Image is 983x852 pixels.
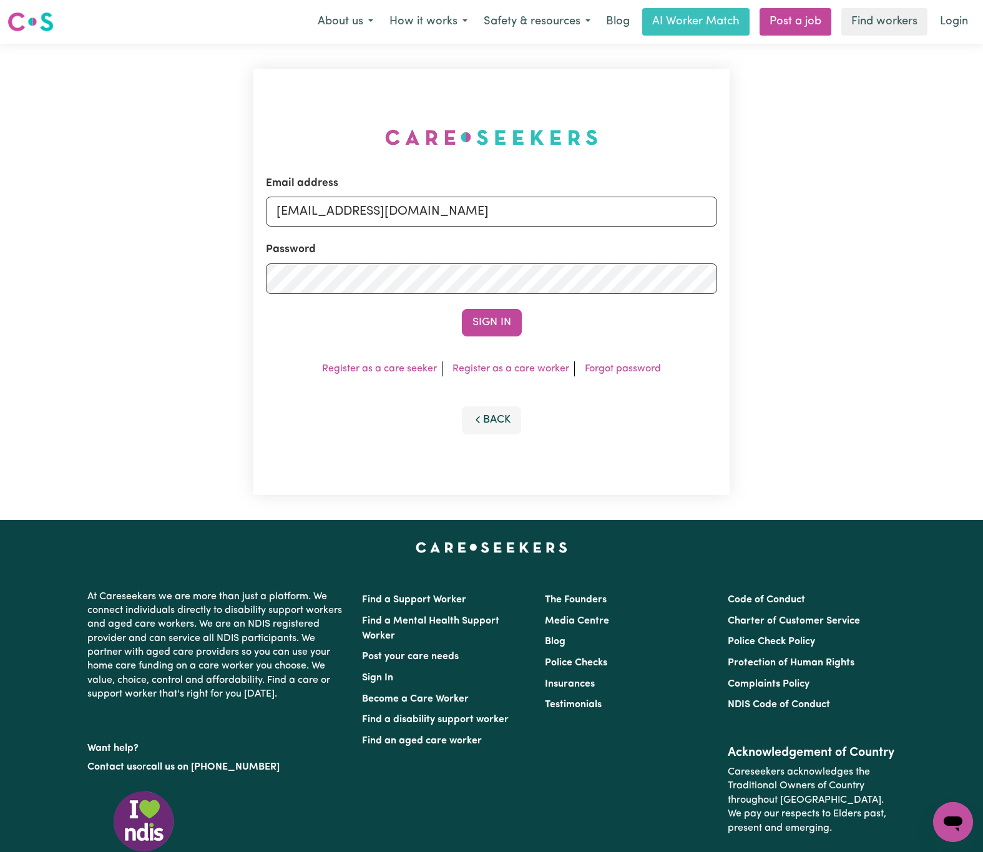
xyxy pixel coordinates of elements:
[7,7,54,36] a: Careseekers logo
[728,700,830,710] a: NDIS Code of Conduct
[728,745,896,760] h2: Acknowledgement of Country
[87,755,347,779] p: or
[585,364,661,374] a: Forgot password
[841,8,927,36] a: Find workers
[362,736,482,746] a: Find an aged care worker
[87,737,347,755] p: Want help?
[362,694,469,704] a: Become a Care Worker
[599,8,637,36] a: Blog
[87,585,347,707] p: At Careseekers we are more than just a platform. We connect individuals directly to disability su...
[362,595,466,605] a: Find a Support Worker
[476,9,599,35] button: Safety & resources
[266,242,316,258] label: Password
[462,406,522,434] button: Back
[545,700,602,710] a: Testimonials
[728,679,809,689] a: Complaints Policy
[310,9,381,35] button: About us
[760,8,831,36] a: Post a job
[362,715,509,725] a: Find a disability support worker
[728,616,860,626] a: Charter of Customer Service
[362,652,459,662] a: Post your care needs
[728,658,854,668] a: Protection of Human Rights
[362,616,499,641] a: Find a Mental Health Support Worker
[146,762,280,772] a: call us on [PHONE_NUMBER]
[728,760,896,840] p: Careseekers acknowledges the Traditional Owners of Country throughout [GEOGRAPHIC_DATA]. We pay o...
[266,197,718,227] input: Email address
[266,175,338,192] label: Email address
[452,364,569,374] a: Register as a care worker
[933,802,973,842] iframe: Button to launch messaging window
[416,542,567,552] a: Careseekers home page
[642,8,750,36] a: AI Worker Match
[7,11,54,33] img: Careseekers logo
[462,309,522,336] button: Sign In
[362,673,393,683] a: Sign In
[322,364,437,374] a: Register as a care seeker
[545,679,595,689] a: Insurances
[728,595,805,605] a: Code of Conduct
[545,595,607,605] a: The Founders
[932,8,976,36] a: Login
[545,616,609,626] a: Media Centre
[545,658,607,668] a: Police Checks
[545,637,565,647] a: Blog
[87,762,137,772] a: Contact us
[728,637,815,647] a: Police Check Policy
[381,9,476,35] button: How it works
